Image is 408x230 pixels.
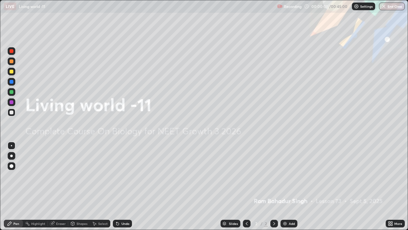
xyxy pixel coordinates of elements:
div: / [261,222,263,226]
img: end-class-cross [381,4,386,9]
p: Living world -11 [19,4,45,9]
p: Recording [284,4,302,9]
div: Undo [121,222,129,225]
div: Eraser [56,222,66,225]
div: Add [289,222,295,225]
p: LIVE [6,4,14,9]
img: add-slide-button [282,221,288,226]
div: More [394,222,402,225]
div: 2 [253,222,259,226]
img: class-settings-icons [354,4,359,9]
img: recording.375f2c34.svg [277,4,282,9]
div: Select [98,222,108,225]
div: Highlight [31,222,45,225]
div: Slides [229,222,238,225]
div: Shapes [76,222,87,225]
button: End Class [379,3,405,10]
div: Pen [13,222,19,225]
p: Settings [360,5,373,8]
div: 2 [264,221,268,226]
